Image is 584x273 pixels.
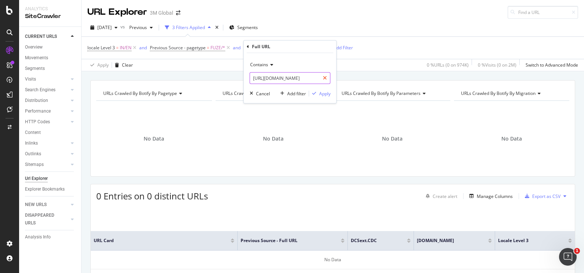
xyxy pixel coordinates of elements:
span: Previous [126,24,147,31]
span: URLs Crawled By Botify By parameters [342,90,421,96]
span: 1 [574,248,580,254]
span: Previous Source - pagetype [150,45,206,51]
div: DISAPPEARED URLS [25,212,62,227]
button: [DATE] [87,22,120,33]
span: = [207,45,209,51]
span: vs [120,24,126,30]
a: Search Engines [25,86,69,94]
div: 3 Filters Applied [172,24,205,31]
span: FUZE/* [210,43,225,53]
div: SiteCrawler [25,12,75,21]
div: Distribution [25,97,48,104]
span: 0 Entries on 0 distinct URLs [96,190,208,202]
button: Apply [309,90,331,97]
span: URL Card [94,237,229,244]
button: 3 Filters Applied [162,22,214,33]
a: DISAPPEARED URLS [25,212,69,227]
div: Inlinks [25,139,38,147]
h4: URLs Crawled By Botify By locale [221,88,325,99]
span: URLs Crawled By Botify By migration [461,90,536,96]
div: Switch to Advanced Mode [526,62,578,68]
input: Find a URL [508,6,578,19]
span: [DOMAIN_NAME] [417,237,477,244]
div: NEW URLS [25,201,47,209]
a: HTTP Codes [25,118,69,126]
div: No Data [91,251,575,269]
div: Overview [25,43,43,51]
a: Overview [25,43,76,51]
button: Cancel [247,90,270,97]
div: Export as CSV [532,193,560,199]
button: Clear [112,59,133,71]
div: Create alert [433,193,457,199]
div: HTTP Codes [25,118,50,126]
span: URLs Crawled By Botify By locale [223,90,291,96]
span: No Data [501,135,522,142]
button: Apply [87,59,109,71]
div: arrow-right-arrow-left [176,10,180,15]
div: 3M Global [150,9,173,17]
span: No Data [144,135,164,142]
a: Movements [25,54,76,62]
a: Inlinks [25,139,69,147]
a: Explorer Bookmarks [25,185,76,193]
div: 0 % URLs ( 0 on 974K ) [427,62,469,68]
span: locale Level 3 [87,45,115,51]
a: CURRENT URLS [25,33,69,40]
button: and [139,44,147,51]
a: Sitemaps [25,161,69,169]
a: NEW URLS [25,201,69,209]
button: Switch to Advanced Mode [523,59,578,71]
span: URLs Crawled By Botify By pagetype [103,90,177,96]
button: Manage Columns [466,192,513,201]
button: Add filter [277,90,306,97]
button: Export as CSV [522,190,560,202]
span: locale Level 3 [498,237,557,244]
span: IN/EN [120,43,131,53]
button: Previous [126,22,156,33]
span: No Data [382,135,403,142]
div: Visits [25,75,36,83]
iframe: Intercom live chat [559,248,577,266]
a: Performance [25,107,69,115]
div: 0 % Visits ( 0 on 2M ) [478,62,516,68]
span: No Data [263,135,284,142]
div: Url Explorer [25,175,48,182]
h4: URLs Crawled By Botify By pagetype [102,88,205,99]
a: Distribution [25,97,69,104]
div: Sitemaps [25,161,44,169]
div: Segments [25,65,45,72]
a: Visits [25,75,69,83]
div: Clear [122,62,133,68]
div: Manage Columns [477,193,513,199]
span: DCSext.CDC [351,237,396,244]
a: Content [25,129,76,136]
div: Performance [25,107,51,115]
span: Previous Source - Full URL [241,237,330,244]
h4: URLs Crawled By Botify By parameters [340,88,444,99]
button: and [233,44,241,51]
div: URL Explorer [87,6,147,18]
div: Outlinks [25,150,41,158]
span: = [116,45,119,51]
div: Cancel [256,91,270,97]
div: Search Engines [25,86,55,94]
div: Movements [25,54,48,62]
button: Create alert [423,190,457,202]
div: CURRENT URLS [25,33,57,40]
div: times [214,24,220,31]
div: Add filter [287,91,306,97]
a: Outlinks [25,150,69,158]
a: Segments [25,65,76,72]
div: Full URL [252,43,270,50]
a: Analysis Info [25,233,76,241]
div: Analytics [25,6,75,12]
button: Add Filter [324,43,353,52]
div: Apply [97,62,109,68]
span: Segments [237,24,258,31]
div: Add Filter [334,45,353,51]
span: 2025 Sep. 28th [97,24,112,31]
div: Analysis Info [25,233,51,241]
